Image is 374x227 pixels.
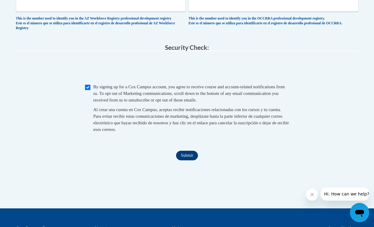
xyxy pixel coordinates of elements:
[93,84,285,102] span: By signing up for a Cox Campus account, you agree to receive course and account-related notificat...
[16,16,186,31] div: This is the number used to identify you in the AZ Workforce Registry professional development reg...
[141,57,233,80] iframe: reCAPTCHA
[165,44,209,51] span: Security Check:
[306,189,318,201] iframe: Close message
[176,151,198,160] input: Submit
[189,16,358,26] div: This is the number used to identify you in the OCCRRA professional development registry. Este es ...
[93,107,289,132] span: Al crear una cuenta en Cox Campus, aceptas recibir notificaciones relacionadas con los cursos y t...
[321,187,369,201] iframe: Message from company
[350,203,369,222] iframe: Button to launch messaging window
